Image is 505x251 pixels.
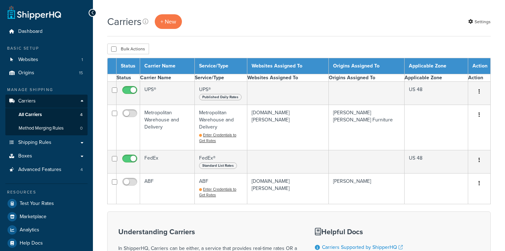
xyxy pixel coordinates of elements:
span: 4 [80,112,83,118]
a: Help Docs [5,237,88,250]
td: FedEx [140,150,195,173]
th: Applicable Zone [405,58,468,74]
span: Marketplace [20,214,46,220]
span: 0 [80,125,83,131]
th: Carrier Name [140,58,195,74]
td: Metropolitan Warehouse and Delivery [195,105,247,150]
th: Action [468,74,491,82]
a: Carriers Supported by ShipperHQ [322,244,403,251]
a: Origins 15 [5,66,88,80]
div: Resources [5,189,88,195]
td: [DOMAIN_NAME][PERSON_NAME] [247,173,328,204]
a: Advanced Features 4 [5,163,88,176]
a: + New [155,14,182,29]
td: US 48 [405,82,468,105]
th: Service/Type [195,74,247,82]
a: Method Merging Rules 0 [5,122,88,135]
td: Metropolitan Warehouse and Delivery [140,105,195,150]
a: Analytics [5,224,88,236]
th: Status [117,74,140,82]
span: Advanced Features [18,167,61,173]
td: [PERSON_NAME] [PERSON_NAME] Furniture [329,105,405,150]
span: Test Your Rates [20,201,54,207]
td: US 48 [405,150,468,173]
li: Carriers [5,95,88,135]
li: Method Merging Rules [5,122,88,135]
a: Carriers [5,95,88,108]
th: Action [468,58,491,74]
span: Carriers [18,98,36,104]
span: 15 [79,70,83,76]
button: Bulk Actions [107,44,149,54]
li: Advanced Features [5,163,88,176]
span: 1 [81,57,83,63]
td: UPS® [195,82,247,105]
th: Service/Type [195,58,247,74]
h1: Carriers [107,15,142,29]
span: Websites [18,57,38,63]
li: Websites [5,53,88,66]
th: Origins Assigned To [329,58,405,74]
h3: Understanding Carriers [118,228,297,236]
span: Boxes [18,153,32,159]
th: Websites Assigned To [247,74,328,82]
li: All Carriers [5,108,88,121]
li: Origins [5,66,88,80]
a: Marketplace [5,210,88,223]
td: ABF [195,173,247,204]
a: Enter Credentials to Get Rates [199,186,236,198]
a: All Carriers 4 [5,108,88,121]
a: Enter Credentials to Get Rates [199,132,236,144]
td: ABF [140,173,195,204]
span: Analytics [20,227,39,233]
span: Published Daily Rates [199,94,242,100]
span: Standard List Rates [199,162,237,169]
span: Shipping Rules [18,140,51,146]
a: Test Your Rates [5,197,88,210]
span: All Carriers [19,112,42,118]
td: UPS® [140,82,195,105]
th: Applicable Zone [405,74,468,82]
a: Dashboard [5,25,88,38]
a: ShipperHQ Home [8,5,61,20]
a: Websites 1 [5,53,88,66]
span: 4 [80,167,83,173]
a: Settings [468,17,491,27]
span: Method Merging Rules [19,125,64,131]
span: Dashboard [18,29,43,35]
th: Websites Assigned To [247,58,328,74]
td: [DOMAIN_NAME][PERSON_NAME] [247,105,328,150]
div: Basic Setup [5,45,88,51]
a: Shipping Rules [5,136,88,149]
h3: Helpful Docs [315,228,408,236]
th: Origins Assigned To [329,74,405,82]
th: Carrier Name [140,74,195,82]
a: Boxes [5,150,88,163]
th: Status [117,58,140,74]
div: Manage Shipping [5,87,88,93]
td: [PERSON_NAME] [329,173,405,204]
span: Help Docs [20,240,43,246]
span: Origins [18,70,34,76]
td: FedEx® [195,150,247,173]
